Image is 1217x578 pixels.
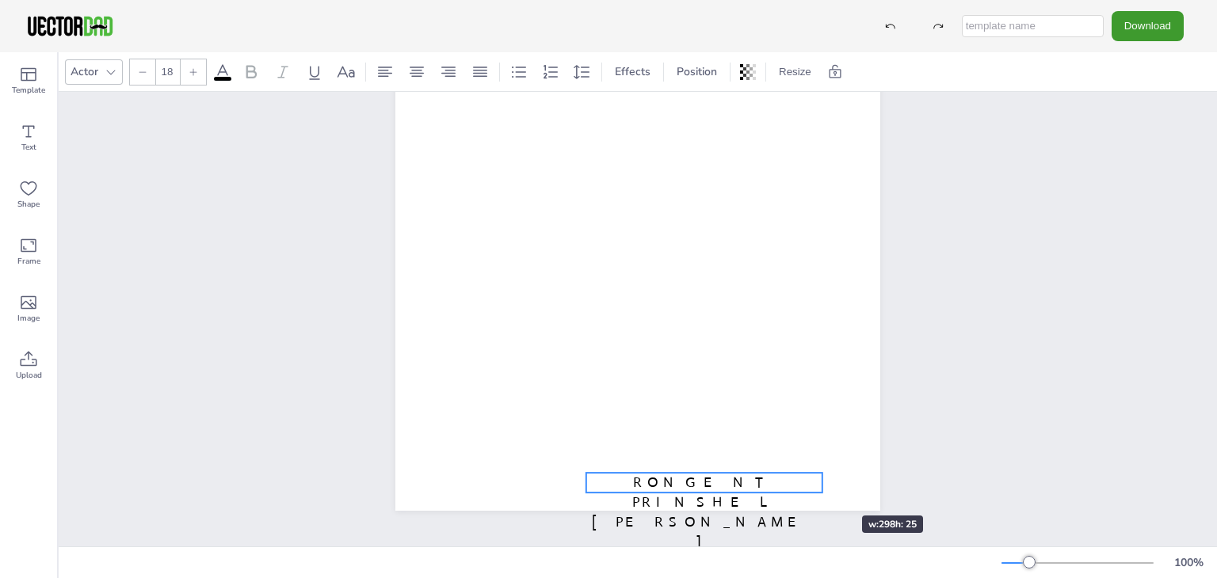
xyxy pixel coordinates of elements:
span: Effects [612,64,654,79]
span: Upload [16,369,42,382]
input: template name [962,15,1104,37]
span: Image [17,312,40,325]
span: Text [21,141,36,154]
span: Position [673,64,720,79]
span: Shape [17,198,40,211]
button: Download [1112,11,1184,40]
span: RONGENT PRINSHEL [PERSON_NAME] [592,473,817,551]
button: Resize [773,59,818,85]
div: w: 298 h: 25 [862,515,923,533]
div: Actor [67,61,101,82]
span: Template [12,84,45,97]
img: VectorDad-1.png [25,14,115,38]
div: 100 % [1169,555,1207,570]
span: Frame [17,255,40,268]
